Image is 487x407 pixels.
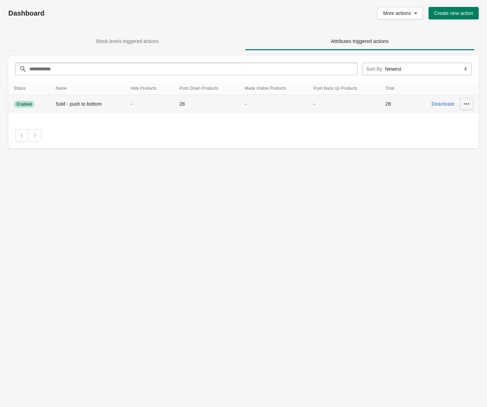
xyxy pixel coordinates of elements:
span: Enabled [17,101,32,107]
th: Total [380,82,406,95]
span: Stock levels triggered actions [96,38,159,44]
span: Sold - push to bottom [56,101,102,107]
h1: Dashboard [8,9,208,17]
td: 28 [174,95,239,113]
span: Create new action [434,10,473,16]
td: - [308,95,380,113]
button: Create new action [429,7,479,19]
td: 28 [380,95,406,113]
nav: Pagination [15,129,472,142]
th: Push Back Up Products [308,82,380,95]
button: Deactivate [429,98,457,110]
span: Deactivate [432,101,454,107]
td: - [239,95,308,113]
span: Attributes triggered actions [331,38,389,44]
th: Made Visible Products [239,82,308,95]
button: More actions [377,7,423,19]
th: Push Down Products [174,82,239,95]
th: Status [8,82,50,95]
span: More actions [383,10,411,16]
th: Name [50,82,125,95]
th: Hide Products [125,82,174,95]
td: - [125,95,174,113]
